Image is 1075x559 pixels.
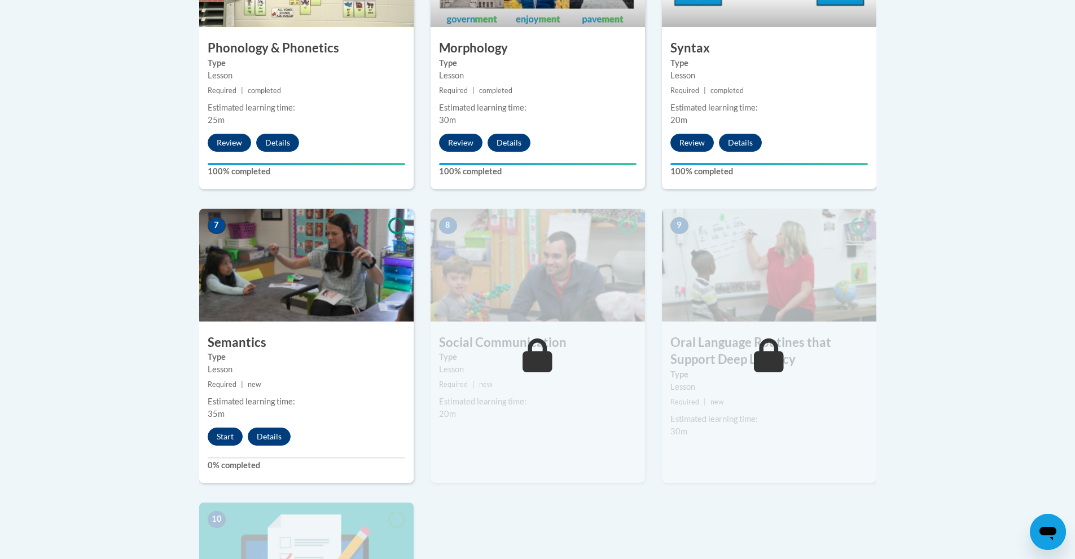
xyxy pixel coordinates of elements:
[208,363,405,376] div: Lesson
[208,380,236,389] span: Required
[662,334,876,369] h3: Oral Language Routines that Support Deep Literacy
[208,351,405,363] label: Type
[208,395,405,408] div: Estimated learning time:
[241,86,243,95] span: |
[670,163,868,165] div: Your progress
[710,398,724,406] span: new
[670,115,687,125] span: 20m
[439,102,637,114] div: Estimated learning time:
[710,86,744,95] span: completed
[704,398,706,406] span: |
[670,381,868,393] div: Lesson
[662,39,876,57] h3: Syntax
[704,86,706,95] span: |
[431,209,645,322] img: Course Image
[670,413,868,425] div: Estimated learning time:
[439,409,456,419] span: 20m
[1030,514,1066,550] iframe: Button to launch messaging window
[431,334,645,351] h3: Social Communication
[199,39,414,57] h3: Phonology & Phonetics
[439,57,637,69] label: Type
[479,86,512,95] span: completed
[439,163,637,165] div: Your progress
[439,115,456,125] span: 30m
[208,459,405,472] label: 0% completed
[439,134,482,152] button: Review
[208,115,225,125] span: 25m
[662,209,876,322] img: Course Image
[719,134,762,152] button: Details
[439,395,637,408] div: Estimated learning time:
[208,57,405,69] label: Type
[472,380,475,389] span: |
[208,409,225,419] span: 35m
[241,380,243,389] span: |
[208,102,405,114] div: Estimated learning time:
[670,217,688,234] span: 9
[439,363,637,376] div: Lesson
[670,368,868,381] label: Type
[208,69,405,82] div: Lesson
[472,86,475,95] span: |
[248,86,281,95] span: completed
[439,217,457,234] span: 8
[479,380,493,389] span: new
[439,351,637,363] label: Type
[488,134,530,152] button: Details
[431,39,645,57] h3: Morphology
[670,102,868,114] div: Estimated learning time:
[670,398,699,406] span: Required
[439,69,637,82] div: Lesson
[439,165,637,178] label: 100% completed
[208,163,405,165] div: Your progress
[670,57,868,69] label: Type
[670,165,868,178] label: 100% completed
[670,86,699,95] span: Required
[439,86,468,95] span: Required
[670,69,868,82] div: Lesson
[199,209,414,322] img: Course Image
[208,428,243,446] button: Start
[670,426,687,436] span: 30m
[256,134,299,152] button: Details
[248,380,261,389] span: new
[248,428,291,446] button: Details
[208,511,226,528] span: 10
[208,134,251,152] button: Review
[439,380,468,389] span: Required
[208,217,226,234] span: 7
[208,86,236,95] span: Required
[199,334,414,351] h3: Semantics
[670,134,714,152] button: Review
[208,165,405,178] label: 100% completed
